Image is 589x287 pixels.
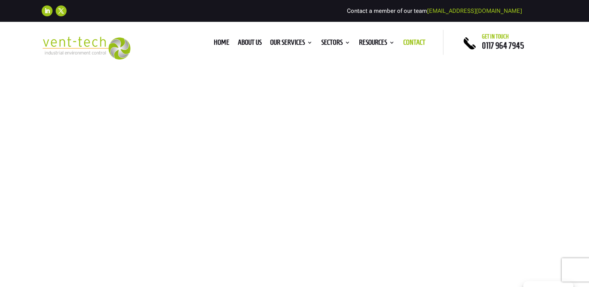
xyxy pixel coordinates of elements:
a: Follow on LinkedIn [42,5,53,16]
a: Resources [359,40,395,48]
a: Our Services [270,40,313,48]
a: Follow on X [56,5,67,16]
a: About us [238,40,262,48]
a: Contact [403,40,425,48]
a: 0117 964 7945 [482,41,524,50]
span: Contact a member of our team [347,7,522,14]
a: [EMAIL_ADDRESS][DOMAIN_NAME] [427,7,522,14]
span: Get in touch [482,33,509,40]
a: Home [214,40,229,48]
a: Sectors [321,40,350,48]
img: 2023-09-27T08_35_16.549ZVENT-TECH---Clear-background [42,37,131,59]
